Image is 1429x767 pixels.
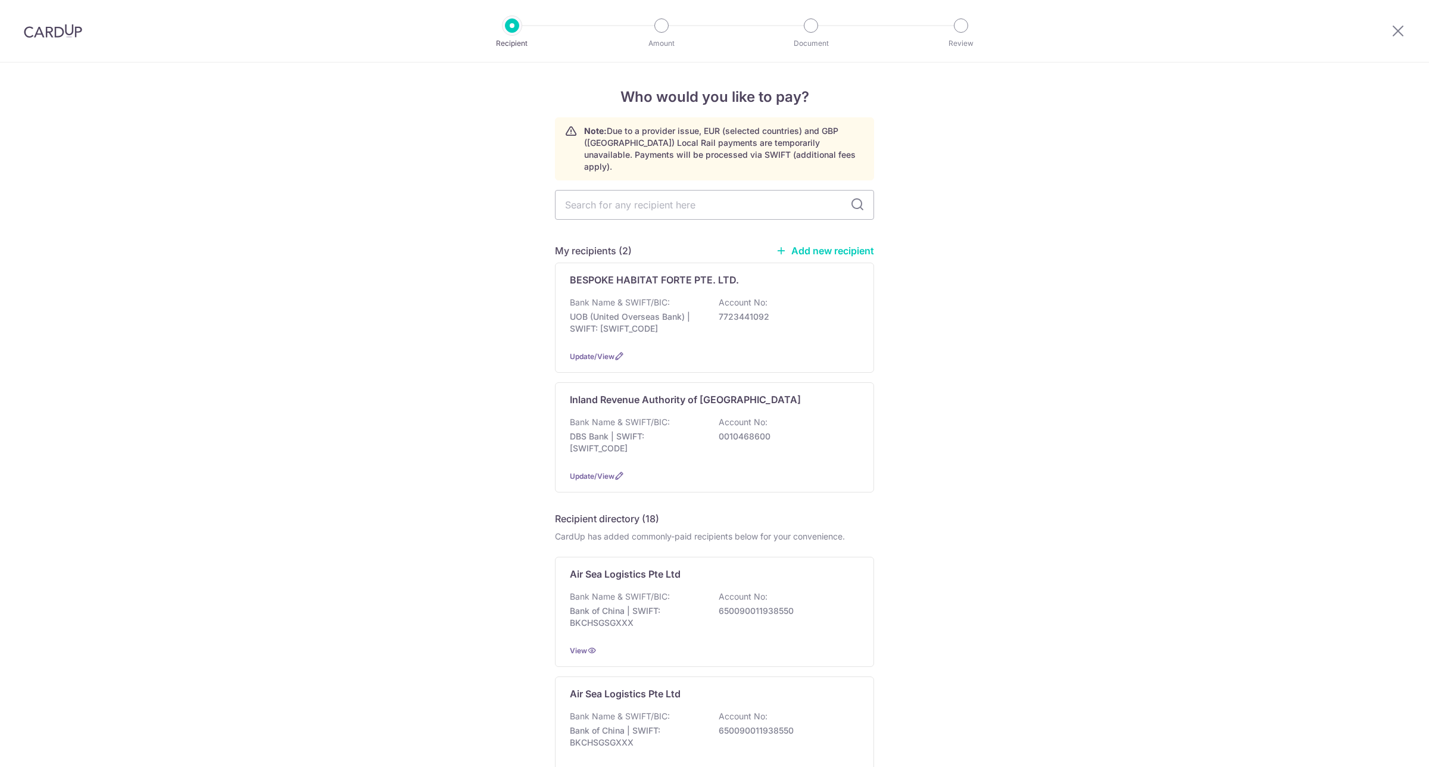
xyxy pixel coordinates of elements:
p: Air Sea Logistics Pte Ltd [570,687,681,701]
strong: Note: [584,126,607,136]
p: Bank Name & SWIFT/BIC: [570,591,670,603]
a: View [570,646,587,655]
p: Inland Revenue Authority of [GEOGRAPHIC_DATA] [570,392,801,407]
p: 0010468600 [719,431,852,442]
h5: Recipient directory (18) [555,512,659,526]
p: UOB (United Overseas Bank) | SWIFT: [SWIFT_CODE] [570,311,703,335]
p: 650090011938550 [719,605,852,617]
p: Recipient [468,38,556,49]
p: BESPOKE HABITAT FORTE PTE. LTD. [570,273,739,287]
p: Bank of China | SWIFT: BKCHSGSGXXX [570,605,703,629]
p: Air Sea Logistics Pte Ltd [570,567,681,581]
p: Due to a provider issue, EUR (selected countries) and GBP ([GEOGRAPHIC_DATA]) Local Rail payments... [584,125,864,173]
p: Amount [617,38,706,49]
p: 650090011938550 [719,725,852,737]
p: Bank of China | SWIFT: BKCHSGSGXXX [570,725,703,749]
p: Document [767,38,855,49]
iframe: Opens a widget where you can find more information [1353,731,1417,761]
p: 7723441092 [719,311,852,323]
input: Search for any recipient here [555,190,874,220]
p: Review [917,38,1005,49]
h5: My recipients (2) [555,244,632,258]
img: CardUp [24,24,82,38]
div: CardUp has added commonly-paid recipients below for your convenience. [555,531,874,542]
p: Account No: [719,710,767,722]
a: Add new recipient [776,245,874,257]
h4: Who would you like to pay? [555,86,874,108]
p: Account No: [719,416,767,428]
p: Account No: [719,297,767,308]
p: Bank Name & SWIFT/BIC: [570,710,670,722]
p: Bank Name & SWIFT/BIC: [570,297,670,308]
a: Update/View [570,352,614,361]
p: Bank Name & SWIFT/BIC: [570,416,670,428]
a: Update/View [570,472,614,481]
p: Account No: [719,591,767,603]
p: DBS Bank | SWIFT: [SWIFT_CODE] [570,431,703,454]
